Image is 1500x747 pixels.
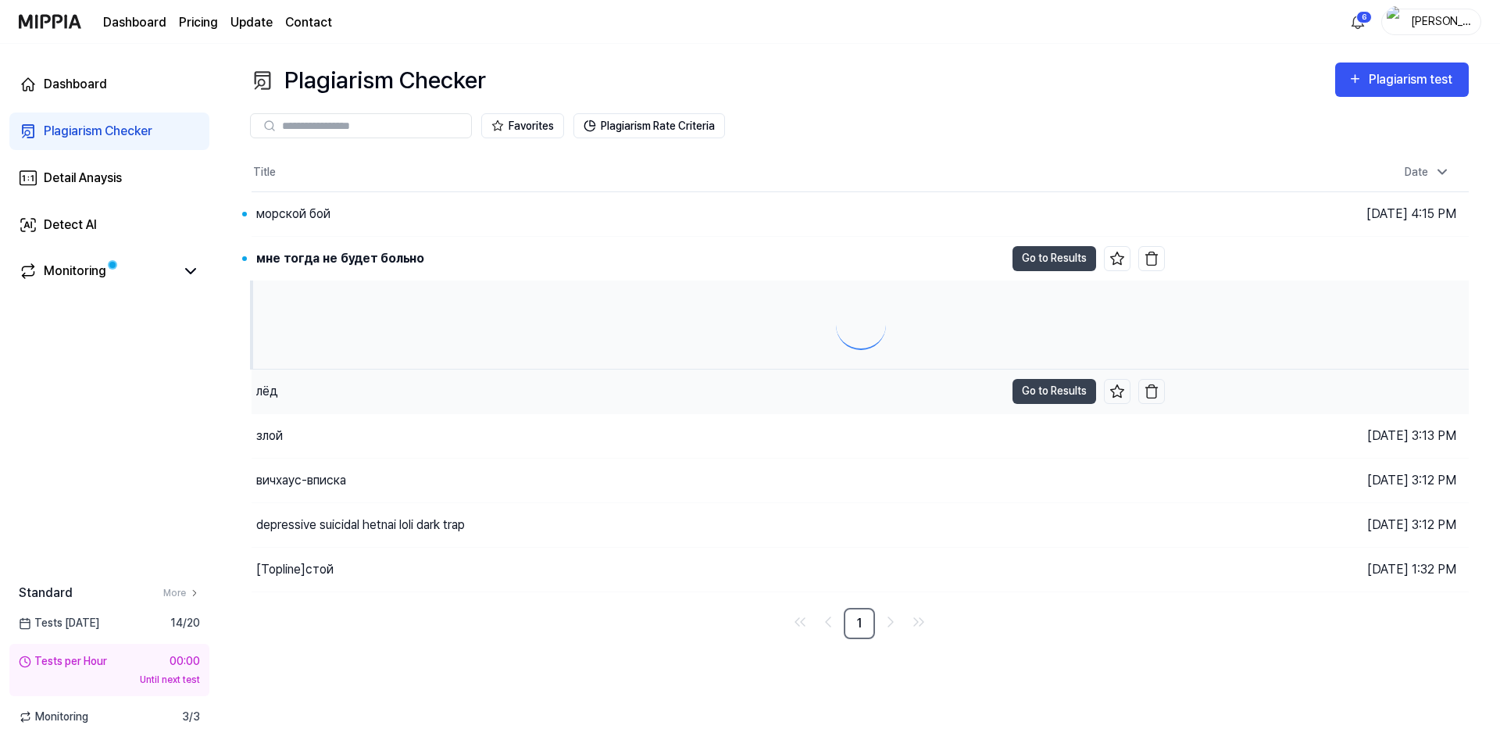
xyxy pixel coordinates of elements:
div: 6 [1356,11,1372,23]
div: Plagiarism Checker [250,63,486,98]
a: 1 [844,608,875,639]
div: Plagiarism test [1369,70,1456,90]
td: [DATE] 1:32 PM [1165,547,1470,592]
a: Go to first page [787,609,812,634]
td: [DATE] 4:15 PM [1165,236,1470,281]
div: мне тогда не будет больно [256,249,424,268]
a: Update [230,13,273,32]
span: Tests [DATE] [19,615,99,631]
a: More [163,586,200,600]
button: Plagiarism Rate Criteria [573,113,725,138]
div: Monitoring [44,262,106,281]
a: Go to last page [906,609,931,634]
span: 14 / 20 [170,615,200,631]
button: Go to Results [1012,246,1096,271]
button: 알림6 [1345,9,1370,34]
button: Favorites [481,113,564,138]
a: Detect AI [9,206,209,244]
a: Dashboard [103,13,166,32]
div: злой [256,427,283,445]
div: лёд [256,382,278,401]
div: 00:00 [170,653,200,670]
a: Go to previous page [816,609,841,634]
span: 3 / 3 [182,709,200,725]
div: Detect AI [44,216,97,234]
a: Contact [285,13,332,32]
div: морской бой [256,205,330,223]
nav: pagination [250,608,1469,639]
td: [DATE] 4:15 PM [1165,191,1470,236]
div: Tests per Hour [19,653,107,670]
span: Standard [19,584,73,602]
div: Date [1398,159,1456,185]
img: delete [1144,384,1159,399]
div: Until next test [19,673,200,687]
a: Dashboard [9,66,209,103]
div: depressive suicidal hetnai loli dark trap [256,516,465,534]
th: Title [252,154,1165,191]
a: Detail Anaysis [9,159,209,197]
div: [PERSON_NAME] [1410,13,1471,30]
span: Monitoring [19,709,88,725]
button: Go to Results [1012,379,1096,404]
td: [DATE] 3:12 PM [1165,502,1470,547]
a: Go to next page [878,609,903,634]
img: profile [1387,6,1405,38]
img: 알림 [1348,13,1367,31]
div: [Topline] стой [256,560,334,579]
div: Plagiarism Checker [44,122,152,141]
div: Detail Anaysis [44,169,122,188]
img: delete [1144,251,1159,266]
div: Dashboard [44,75,107,94]
td: [DATE] 4:14 PM [1165,369,1470,413]
td: [DATE] 3:12 PM [1165,458,1470,502]
button: profile[PERSON_NAME] [1381,9,1481,35]
div: вичхаус-вписка [256,471,346,490]
a: Plagiarism Checker [9,113,209,150]
td: [DATE] 3:13 PM [1165,413,1470,458]
a: Monitoring [19,262,175,281]
button: Plagiarism test [1335,63,1469,97]
button: Pricing [179,13,218,32]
